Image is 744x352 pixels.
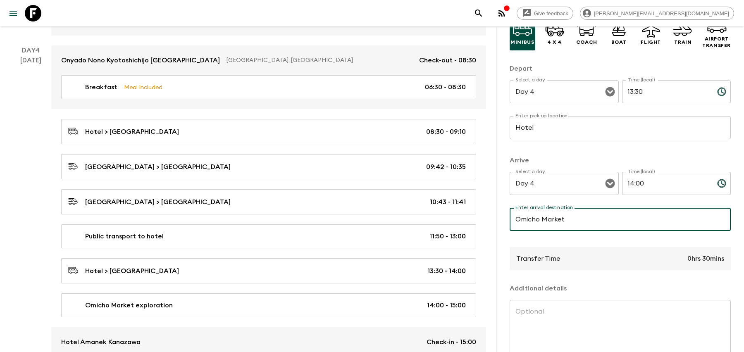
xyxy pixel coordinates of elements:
[516,254,560,264] p: Transfer Time
[85,197,231,207] p: [GEOGRAPHIC_DATA] > [GEOGRAPHIC_DATA]
[61,293,476,317] a: Omicho Market exploration14:00 - 15:00
[576,39,597,45] p: Coach
[51,45,486,75] a: Onyado Nono Kyotoshichijo [GEOGRAPHIC_DATA][GEOGRAPHIC_DATA], [GEOGRAPHIC_DATA]Check-out - 08:30
[510,64,731,74] p: Depart
[427,266,466,276] p: 13:30 - 14:00
[702,36,731,49] p: Airport Transfer
[427,337,476,347] p: Check-in - 15:00
[61,119,476,144] a: Hotel > [GEOGRAPHIC_DATA]08:30 - 09:10
[85,266,179,276] p: Hotel > [GEOGRAPHIC_DATA]
[10,45,51,55] p: Day 4
[85,162,231,172] p: [GEOGRAPHIC_DATA] > [GEOGRAPHIC_DATA]
[529,10,573,17] span: Give feedback
[5,5,21,21] button: menu
[426,127,466,137] p: 08:30 - 09:10
[227,56,413,64] p: [GEOGRAPHIC_DATA], [GEOGRAPHIC_DATA]
[628,168,655,175] label: Time (local)
[604,86,616,98] button: Open
[85,231,164,241] p: Public transport to hotel
[85,82,117,92] p: Breakfast
[604,178,616,189] button: Open
[580,7,734,20] div: [PERSON_NAME][EMAIL_ADDRESS][DOMAIN_NAME]
[470,5,487,21] button: search adventures
[622,172,711,195] input: hh:mm
[611,39,626,45] p: Boat
[713,175,730,192] button: Choose time, selected time is 2:00 PM
[61,154,476,179] a: [GEOGRAPHIC_DATA] > [GEOGRAPHIC_DATA]09:42 - 10:35
[85,300,173,310] p: Omicho Market exploration
[85,127,179,137] p: Hotel > [GEOGRAPHIC_DATA]
[510,155,731,165] p: Arrive
[61,258,476,283] a: Hotel > [GEOGRAPHIC_DATA]13:30 - 14:00
[61,224,476,248] a: Public transport to hotel11:50 - 13:00
[510,39,534,45] p: Minibus
[622,80,711,103] input: hh:mm
[425,82,466,92] p: 06:30 - 08:30
[674,39,692,45] p: Train
[517,7,573,20] a: Give feedback
[429,231,466,241] p: 11:50 - 13:00
[430,197,466,207] p: 10:43 - 11:41
[515,168,545,175] label: Select a day
[61,75,476,99] a: BreakfastMeal Included06:30 - 08:30
[515,204,573,211] label: Enter arrival destination
[687,254,724,264] p: 0hrs 30mins
[61,337,141,347] p: Hotel Amanek Kanazawa
[713,83,730,100] button: Choose time, selected time is 1:30 PM
[427,300,466,310] p: 14:00 - 15:00
[426,162,466,172] p: 09:42 - 10:35
[419,55,476,65] p: Check-out - 08:30
[510,283,731,293] p: Additional details
[589,10,734,17] span: [PERSON_NAME][EMAIL_ADDRESS][DOMAIN_NAME]
[641,39,661,45] p: Flight
[515,76,545,83] label: Select a day
[61,55,220,65] p: Onyado Nono Kyotoshichijo [GEOGRAPHIC_DATA]
[547,39,562,45] p: 4 x 4
[124,83,162,92] p: Meal Included
[515,112,568,119] label: Enter pick up location
[61,189,476,214] a: [GEOGRAPHIC_DATA] > [GEOGRAPHIC_DATA]10:43 - 11:41
[628,76,655,83] label: Time (local)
